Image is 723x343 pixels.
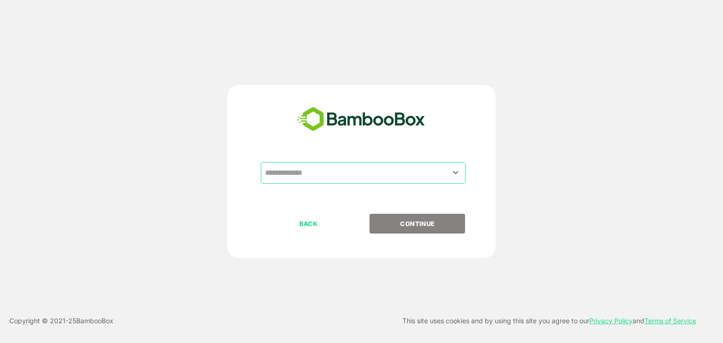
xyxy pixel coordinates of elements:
button: BACK [261,214,356,234]
a: Privacy Policy [589,317,633,325]
a: Terms of Service [644,317,696,325]
button: Open [450,166,462,179]
button: CONTINUE [370,214,465,234]
img: bamboobox [292,104,430,135]
p: CONTINUE [370,218,465,229]
p: Copyright © 2021- 25 BambooBox [9,315,113,327]
p: This site uses cookies and by using this site you agree to our and [402,315,696,327]
p: BACK [262,218,356,229]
